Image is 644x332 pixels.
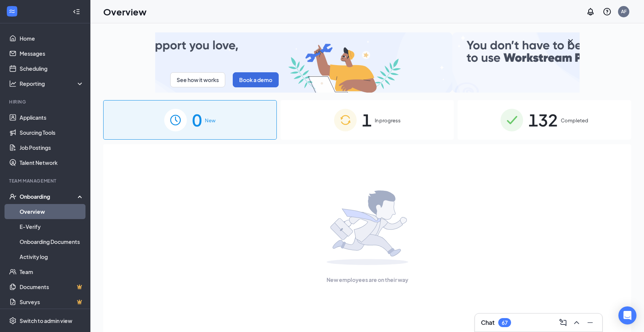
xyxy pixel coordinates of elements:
div: Team Management [9,178,82,184]
a: Onboarding Documents [20,234,84,249]
a: Messages [20,46,84,61]
span: In progress [375,117,401,124]
a: Applicants [20,110,84,125]
button: ChevronUp [571,317,583,329]
svg: Notifications [586,7,595,16]
div: 67 [502,320,508,326]
span: 1 [362,107,372,133]
span: Completed [561,117,588,124]
div: Hiring [9,99,82,105]
div: Onboarding [20,193,78,200]
a: Overview [20,204,84,219]
svg: Minimize [586,318,595,327]
svg: Settings [9,317,17,324]
a: Team [20,264,84,279]
a: Activity log [20,249,84,264]
div: Switch to admin view [20,317,72,324]
button: Book a demo [233,72,279,87]
a: Job Postings [20,140,84,155]
h3: Chat [481,318,494,327]
svg: UserCheck [9,193,17,200]
a: Scheduling [20,61,84,76]
a: E-Verify [20,219,84,234]
a: DocumentsCrown [20,279,84,294]
img: payroll-small.gif [155,32,580,93]
a: Sourcing Tools [20,125,84,140]
a: SurveysCrown [20,294,84,309]
button: Minimize [584,317,596,329]
div: AF [621,8,627,15]
div: Reporting [20,80,84,87]
svg: WorkstreamLogo [8,8,16,15]
svg: ChevronUp [572,318,581,327]
span: New [205,117,215,124]
svg: QuestionInfo [603,7,612,16]
h1: Overview [103,5,147,18]
a: Talent Network [20,155,84,170]
svg: ComposeMessage [559,318,568,327]
svg: Collapse [73,8,80,15]
span: 132 [528,107,558,133]
svg: Analysis [9,80,17,87]
button: See how it works [170,72,225,87]
svg: Cross [566,37,575,46]
span: New employees are on their way [327,276,408,284]
a: Home [20,31,84,46]
div: Open Intercom Messenger [618,306,636,324]
span: 0 [192,107,202,133]
button: ComposeMessage [557,317,569,329]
